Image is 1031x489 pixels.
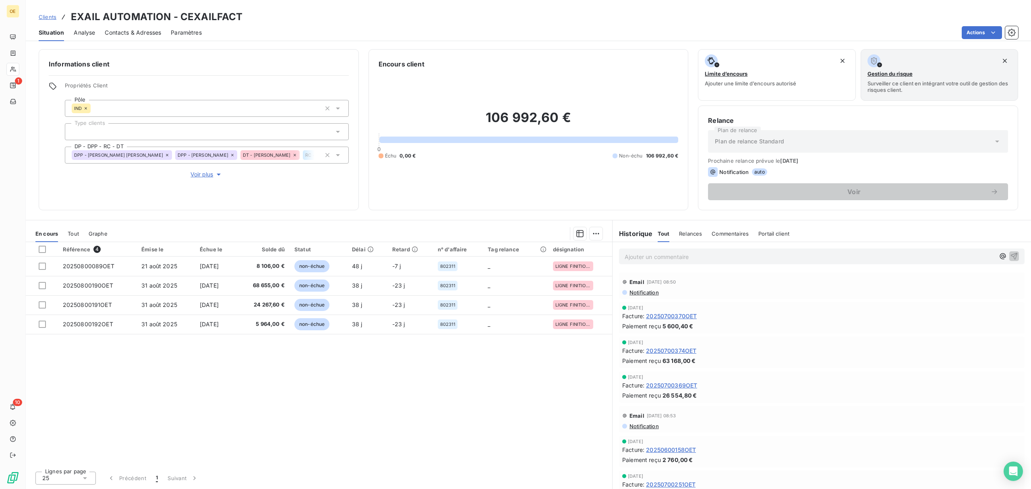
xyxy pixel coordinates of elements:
[488,321,490,327] span: _
[867,80,1011,93] span: Surveiller ce client en intégrant votre outil de gestion des risques client.
[102,470,151,487] button: Précédent
[379,110,679,134] h2: 106 992,60 €
[241,246,285,253] div: Solde dû
[698,49,855,101] button: Limite d’encoursAjouter une limite d’encours autorisé
[89,230,108,237] span: Graphe
[200,282,219,289] span: [DATE]
[6,471,19,484] img: Logo LeanPay
[718,189,990,195] span: Voir
[555,283,591,288] span: LIGNE FINITION BARQUES A320
[647,413,676,418] span: [DATE] 08:53
[646,346,696,355] span: 20250700374OET
[622,312,644,320] span: Facture :
[105,29,161,37] span: Contacts & Adresses
[619,152,642,160] span: Non-échu
[662,356,696,365] span: 63 168,00 €
[708,116,1008,125] h6: Relance
[241,282,285,290] span: 68 655,00 €
[156,474,158,482] span: 1
[178,153,228,157] span: DPP - [PERSON_NAME]
[141,263,177,269] span: 21 août 2025
[141,246,190,253] div: Émise le
[392,263,401,269] span: -7 j
[294,318,329,330] span: non-échue
[662,322,694,330] span: 5 600,40 €
[39,14,56,20] span: Clients
[438,246,478,253] div: n° d'affaire
[171,29,202,37] span: Paramètres
[662,391,697,400] span: 26 554,80 €
[6,5,19,18] div: OE
[622,456,661,464] span: Paiement reçu
[65,82,349,93] span: Propriétés Client
[352,282,362,289] span: 38 j
[488,301,490,308] span: _
[39,29,64,37] span: Situation
[962,26,1002,39] button: Actions
[377,146,381,152] span: 0
[440,322,455,327] span: 802311
[555,303,591,307] span: LIGNE FINITION BARQUES A320
[200,246,232,253] div: Échue le
[555,322,591,327] span: LIGNE FINITION BARQUES A320
[315,151,321,159] input: Ajouter une valeur
[705,70,747,77] span: Limite d’encours
[294,299,329,311] span: non-échue
[646,381,697,390] span: 20250700369OET
[200,301,219,308] span: [DATE]
[1004,462,1023,481] div: Open Intercom Messenger
[628,439,643,444] span: [DATE]
[440,283,455,288] span: 802311
[553,246,607,253] div: désignation
[646,445,696,454] span: 20250600158OET
[35,230,58,237] span: En cours
[63,321,113,327] span: 20250800192OET
[622,381,644,390] span: Facture :
[440,264,455,269] span: 802311
[243,153,291,157] span: DT - [PERSON_NAME]
[352,263,362,269] span: 48 j
[613,229,653,238] h6: Historique
[622,391,661,400] span: Paiement reçu
[141,301,177,308] span: 31 août 2025
[629,412,644,419] span: Email
[42,474,49,482] span: 25
[712,230,749,237] span: Commentaires
[488,282,490,289] span: _
[440,303,455,307] span: 802311
[15,77,22,85] span: 1
[861,49,1018,101] button: Gestion du risqueSurveiller ce client en intégrant votre outil de gestion des risques client.
[628,305,643,310] span: [DATE]
[141,321,177,327] span: 31 août 2025
[190,170,223,178] span: Voir plus
[646,152,679,160] span: 106 992,60 €
[241,262,285,270] span: 8 106,00 €
[758,230,789,237] span: Portail client
[379,59,424,69] h6: Encours client
[867,70,913,77] span: Gestion du risque
[241,320,285,328] span: 5 964,00 €
[72,128,78,135] input: Ajouter une valeur
[622,346,644,355] span: Facture :
[628,340,643,345] span: [DATE]
[488,263,490,269] span: _
[141,282,177,289] span: 31 août 2025
[662,456,693,464] span: 2 760,00 €
[71,10,242,24] h3: EXAIL AUTOMATION - CEXAILFACT
[294,246,342,253] div: Statut
[708,157,1008,164] span: Prochaine relance prévue le
[63,263,114,269] span: 20250800089OET
[719,169,749,175] span: Notification
[65,170,349,179] button: Voir plus
[49,59,349,69] h6: Informations client
[91,105,97,112] input: Ajouter une valeur
[392,282,405,289] span: -23 j
[658,230,670,237] span: Tout
[629,289,659,296] span: Notification
[294,260,329,272] span: non-échue
[200,321,219,327] span: [DATE]
[200,263,219,269] span: [DATE]
[13,399,22,406] span: 10
[752,168,767,176] span: auto
[628,474,643,479] span: [DATE]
